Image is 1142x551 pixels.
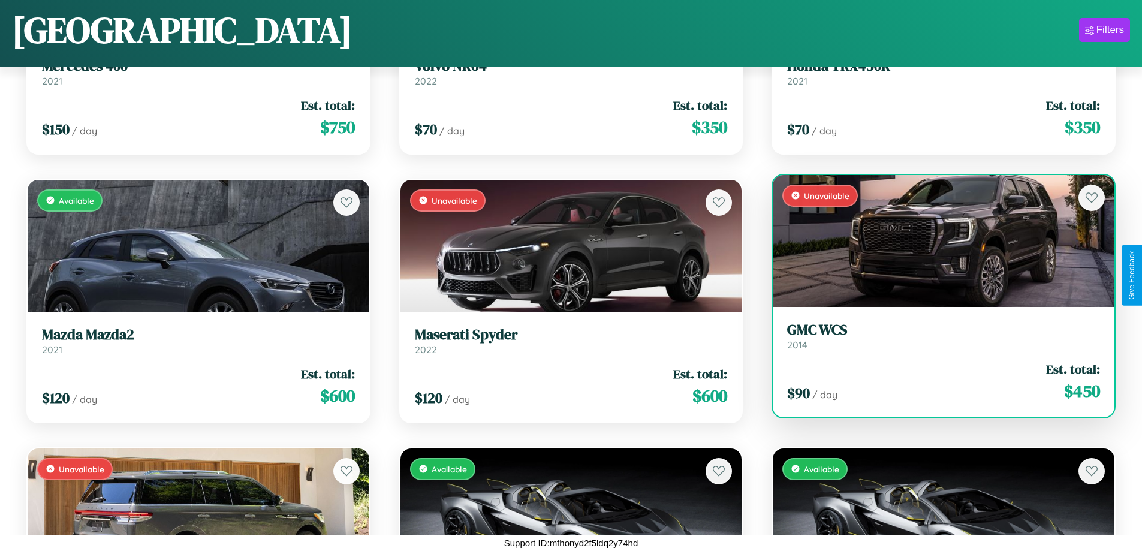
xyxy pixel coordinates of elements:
[804,464,839,474] span: Available
[42,388,70,408] span: $ 120
[320,115,355,139] span: $ 750
[787,339,807,351] span: 2014
[415,119,437,139] span: $ 70
[320,384,355,408] span: $ 600
[692,115,727,139] span: $ 350
[445,393,470,405] span: / day
[1079,18,1130,42] button: Filters
[673,365,727,383] span: Est. total:
[1096,24,1124,36] div: Filters
[787,119,809,139] span: $ 70
[42,58,355,87] a: Mercedes 4002021
[692,384,727,408] span: $ 600
[812,125,837,137] span: / day
[415,75,437,87] span: 2022
[72,393,97,405] span: / day
[787,58,1100,75] h3: Honda TRX450R
[415,388,442,408] span: $ 120
[1064,379,1100,403] span: $ 450
[42,119,70,139] span: $ 150
[1046,97,1100,114] span: Est. total:
[59,195,94,206] span: Available
[59,464,104,474] span: Unavailable
[1046,360,1100,378] span: Est. total:
[804,191,849,201] span: Unavailable
[415,344,437,356] span: 2022
[439,125,465,137] span: / day
[415,58,728,87] a: Volvo NR642022
[812,389,837,401] span: / day
[787,383,810,403] span: $ 90
[504,535,638,551] p: Support ID: mfhonyd2f5ldq2y74hd
[787,58,1100,87] a: Honda TRX450R2021
[673,97,727,114] span: Est. total:
[415,326,728,344] h3: Maserati Spyder
[787,321,1100,339] h3: GMC WCS
[432,195,477,206] span: Unavailable
[301,97,355,114] span: Est. total:
[415,326,728,356] a: Maserati Spyder2022
[42,58,355,75] h3: Mercedes 400
[787,75,807,87] span: 2021
[301,365,355,383] span: Est. total:
[1065,115,1100,139] span: $ 350
[42,326,355,356] a: Mazda Mazda22021
[42,326,355,344] h3: Mazda Mazda2
[42,344,62,356] span: 2021
[12,5,352,55] h1: [GEOGRAPHIC_DATA]
[415,58,728,75] h3: Volvo NR64
[42,75,62,87] span: 2021
[72,125,97,137] span: / day
[787,321,1100,351] a: GMC WCS2014
[432,464,467,474] span: Available
[1128,251,1136,300] div: Give Feedback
